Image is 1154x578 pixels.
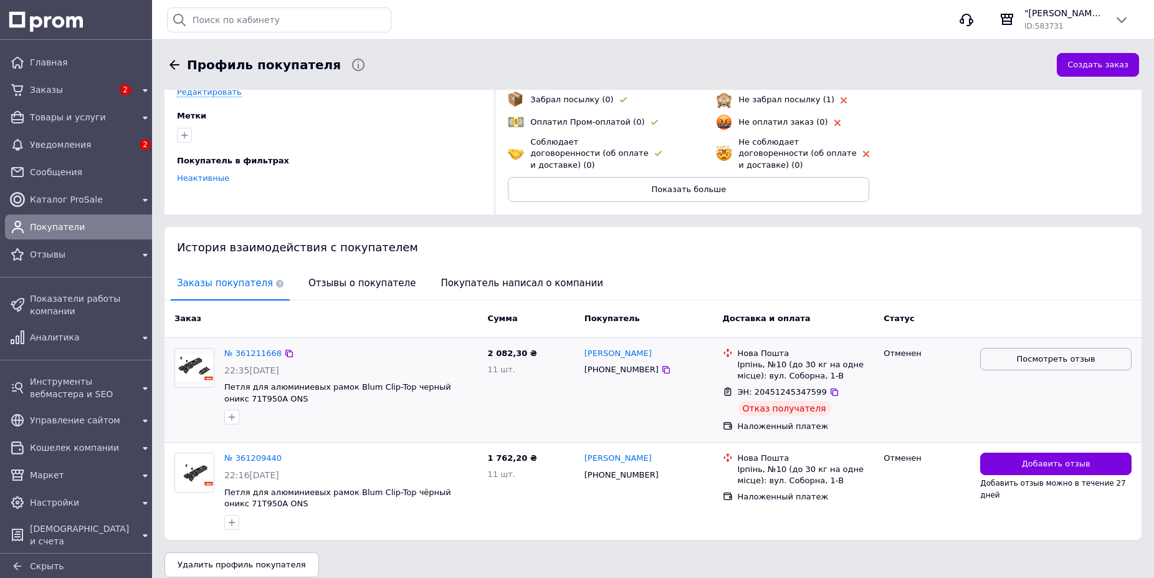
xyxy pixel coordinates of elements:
[177,111,206,120] span: Метки
[175,459,214,486] img: Фото товару
[738,401,831,416] div: Отказ получателя
[30,414,133,426] span: Управление сайтом
[584,314,640,323] span: Покупатель
[738,137,856,169] span: Не соблюдает договоренности (об оплате и доставке) (0)
[716,145,732,161] img: emoji
[224,453,282,463] a: № 361209440
[177,241,418,254] span: История взаимодействия с покупателем
[738,359,874,382] div: Ірпінь, №10 (до 30 кг на одне місце): вул. Соборна, 1-В
[508,92,523,107] img: emoji
[980,479,1125,499] span: Добавить отзыв можно в течение 27 дней
[177,155,479,166] div: Покупатель в фильтрах
[171,267,290,299] span: Заказы покупателя
[30,248,133,261] span: Отзывы
[863,151,869,157] img: rating-tag-type
[165,552,319,577] button: Удалить профиль покупателя
[488,453,537,463] span: 1 762,20 ₴
[584,453,652,465] a: [PERSON_NAME]
[488,349,537,358] span: 2 082,30 ₴
[30,221,153,233] span: Покупатели
[508,145,524,161] img: emoji
[174,453,214,493] a: Фото товару
[30,469,133,481] span: Маркет
[716,92,732,108] img: emoji
[177,87,242,97] a: Редактировать
[530,117,644,127] span: Оплатил Пром-оплатой (0)
[723,314,811,323] span: Доставка и оплата
[224,365,279,375] span: 22:35[DATE]
[30,193,133,206] span: Каталог ProSale
[530,95,613,104] span: Забрал посылку (0)
[584,348,652,360] a: [PERSON_NAME]
[651,120,658,125] img: rating-tag-type
[652,185,727,194] span: Показать больше
[508,177,869,202] button: Показать больше
[30,496,133,509] span: Настройки
[738,464,874,486] div: Ірпінь, №10 (до 30 кг на одне місце): вул. Соборна, 1-В
[655,151,662,157] img: rating-tag-type
[30,84,113,96] span: Заказы
[582,467,661,483] div: [PHONE_NUMBER]
[488,365,515,374] span: 11 шт.
[738,453,874,464] div: Нова Пошта
[434,267,609,299] span: Покупатель написал о компании
[738,421,874,432] div: Наложенный платеж
[980,453,1132,476] button: Добавить отзыв
[620,97,627,103] img: rating-tag-type
[30,331,133,344] span: Аналитика
[30,166,153,178] span: Сообщения
[1017,354,1095,365] span: Посмотреть отзыв
[716,114,732,130] img: emoji
[1022,458,1090,470] span: Добавить отзыв
[508,114,524,130] img: emoji
[488,470,515,479] span: 11 шт.
[738,95,834,104] span: Не забрал посылку (1)
[302,267,422,299] span: Отзывы о покупателе
[174,348,214,388] a: Фото товару
[834,120,841,126] img: rating-tag-type
[884,348,970,359] div: Отменен
[841,97,847,104] img: rating-tag-type
[224,470,279,480] span: 22:16[DATE]
[1057,53,1139,77] button: Создать заказ
[738,348,874,359] div: Нова Пошта
[224,488,451,509] a: Петля для алюминиевых рамок Blum Clip-Top чёрный оникс 71T950A ONS
[140,139,151,150] span: 2
[738,117,827,127] span: Не оплатил заказ (0)
[488,314,518,323] span: Сумма
[530,137,648,169] span: Соблюдает договоренности (об оплате и доставке) (0)
[30,56,153,69] span: Главная
[30,292,153,317] span: Показатели работы компании
[884,453,970,464] div: Отменен
[174,314,201,323] span: Заказ
[177,173,229,183] a: Неактивные
[30,523,133,547] span: [DEMOGRAPHIC_DATA] и счета
[167,7,391,32] input: Поиск по кабинету
[884,314,915,323] span: Статус
[1024,7,1104,19] span: "[PERSON_NAME]" - магазин мебельной фурнитури
[738,387,827,397] span: ЭН: 20451245347599
[187,56,341,74] span: Профиль покупателя
[224,382,451,403] a: Петля для алюминиевых рамок Blum Clip-Top черный оникс 71T950A ONS
[738,491,874,503] div: Наложенный платеж
[30,441,133,454] span: Кошелек компании
[582,362,661,378] div: [PHONE_NUMBER]
[30,561,64,571] span: Скрыть
[30,138,133,151] span: Уведомления
[1024,22,1064,31] span: ID: 583731
[175,354,214,381] img: Фото товару
[178,560,306,569] span: Удалить профиль покупателя
[120,84,131,95] span: 2
[30,375,133,400] span: Инструменты вебмастера и SEO
[30,111,133,123] span: Товары и услуги
[224,349,282,358] a: № 361211668
[980,348,1132,371] button: Посмотреть отзыв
